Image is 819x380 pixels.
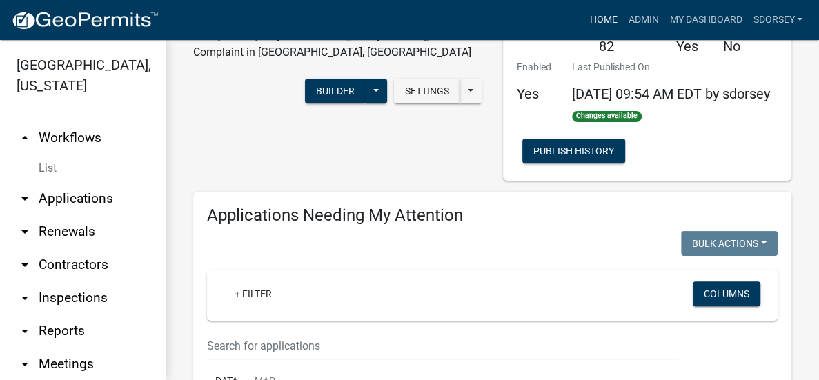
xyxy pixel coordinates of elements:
span: Changes available [572,111,642,122]
h5: 82 [599,38,655,54]
a: + Filter [224,281,283,306]
button: Settings [394,79,460,103]
i: arrow_drop_down [17,257,33,273]
p: Last Published On [572,60,770,74]
a: My Dashboard [664,7,747,33]
button: Columns [693,281,760,306]
i: arrow_drop_down [17,290,33,306]
span: [DATE] 09:54 AM EDT by sdorsey [572,86,770,102]
button: Builder [305,79,366,103]
a: Admin [622,7,664,33]
a: sdorsey [747,7,808,33]
h4: Applications Needing My Attention [207,206,778,226]
button: Bulk Actions [681,231,778,256]
button: Publish History [522,139,625,163]
a: Home [584,7,622,33]
wm-modal-confirm: Workflow Publish History [522,147,625,158]
i: arrow_drop_down [17,323,33,339]
h5: No [723,38,760,54]
i: arrow_drop_down [17,356,33,372]
p: Notify County of [GEOGRAPHIC_DATA] or Zoning Complaint in [GEOGRAPHIC_DATA], [GEOGRAPHIC_DATA] [193,28,482,61]
i: arrow_drop_down [17,223,33,240]
p: Enabled [517,60,551,74]
i: arrow_drop_down [17,190,33,207]
i: arrow_drop_up [17,130,33,146]
input: Search for applications [207,332,679,360]
h5: Yes [676,38,702,54]
h5: Yes [517,86,551,102]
